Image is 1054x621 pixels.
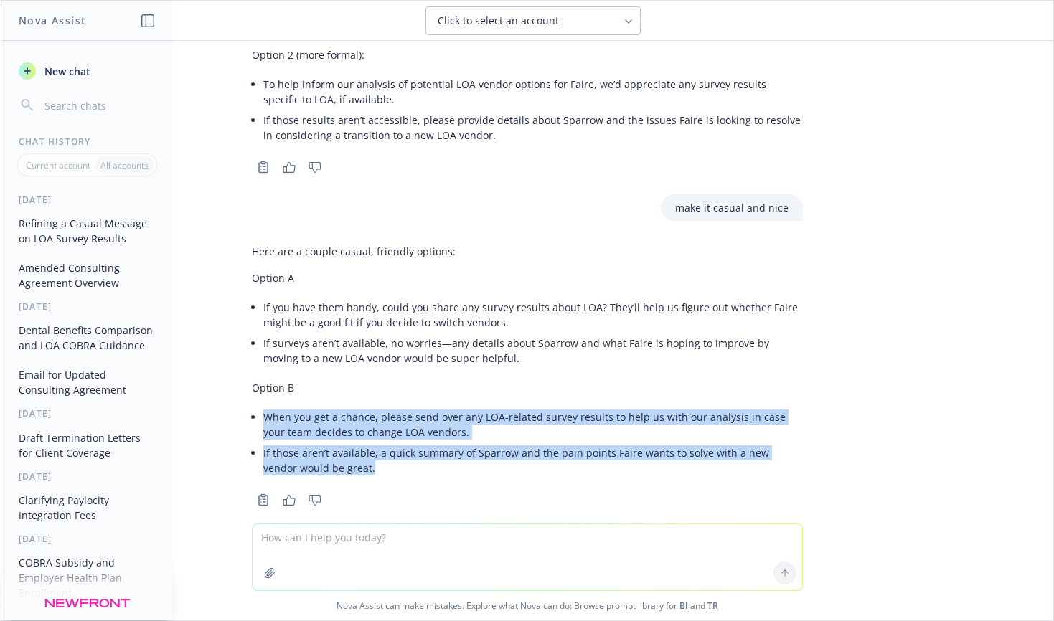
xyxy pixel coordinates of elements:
[425,6,641,35] button: Click to select an account
[263,110,803,146] li: If those results aren’t accessible, please provide details about Sparrow and the issues Faire is ...
[675,200,789,215] p: make it casual and nice
[252,244,803,259] p: Here are a couple casual, friendly options:
[1,300,173,313] div: [DATE]
[1,407,173,419] div: [DATE]
[304,157,326,177] button: Thumbs down
[1,136,173,148] div: Chat History
[304,490,326,510] button: Thumbs down
[257,493,270,506] svg: Copy to clipboard
[263,442,803,478] li: If those aren’t available, a quick summary of Sparrow and the pain points Faire wants to solve wi...
[13,363,161,402] button: Email for Updated Consulting Agreement
[263,407,803,442] li: When you get a chance, please send over any LOA-related survey results to help us with our analys...
[13,212,161,250] button: Refining a Casual Message on LOA Survey Results
[100,159,149,171] p: All accounts
[13,488,161,527] button: Clarifying Paylocity Integration Fees
[42,64,90,79] span: New chat
[252,380,803,395] p: Option B
[13,318,161,357] button: Dental Benefits Comparison and LOA COBRA Guidance
[42,95,156,115] input: Search chats
[19,13,86,28] h1: Nova Assist
[1,194,173,206] div: [DATE]
[263,74,803,110] li: To help inform our analysis of potential LOA vendor options for Faire, we’d appreciate any survey...
[13,426,161,465] button: Draft Termination Letters for Client Coverage
[252,270,803,285] p: Option A
[438,14,559,28] span: Click to select an account
[707,599,718,612] a: TR
[263,297,803,333] li: If you have them handy, could you share any survey results about LOA? They’ll help us figure out ...
[6,591,1048,620] span: Nova Assist can make mistakes. Explore what Nova can do: Browse prompt library for and
[257,161,270,174] svg: Copy to clipboard
[252,47,803,62] p: Option 2 (more formal):
[26,159,90,171] p: Current account
[679,599,688,612] a: BI
[263,333,803,369] li: If surveys aren’t available, no worries—any details about Sparrow and what Faire is hoping to imp...
[1,470,173,483] div: [DATE]
[13,256,161,295] button: Amended Consulting Agreement Overview
[13,551,161,605] button: COBRA Subsidy and Employer Health Plan Enrollment
[1,533,173,545] div: [DATE]
[13,58,161,84] button: New chat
